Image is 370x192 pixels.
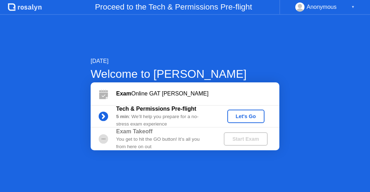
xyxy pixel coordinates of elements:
div: You get to hit the GO button! It’s all you from here on out [116,136,212,150]
b: Exam [116,91,131,97]
div: ▼ [351,2,355,12]
div: : We’ll help you prepare for a no-stress exam experience [116,113,212,128]
b: Exam Takeoff [116,128,153,134]
div: Start Exam [227,136,264,142]
div: Anonymous [307,2,337,12]
button: Let's Go [227,110,264,123]
div: [DATE] [91,57,279,65]
div: Online GAT [PERSON_NAME] [116,89,279,98]
b: 5 min [116,114,129,119]
div: Welcome to [PERSON_NAME] [91,65,279,82]
b: Tech & Permissions Pre-flight [116,106,196,112]
div: Let's Go [230,114,262,119]
button: Start Exam [224,132,267,146]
